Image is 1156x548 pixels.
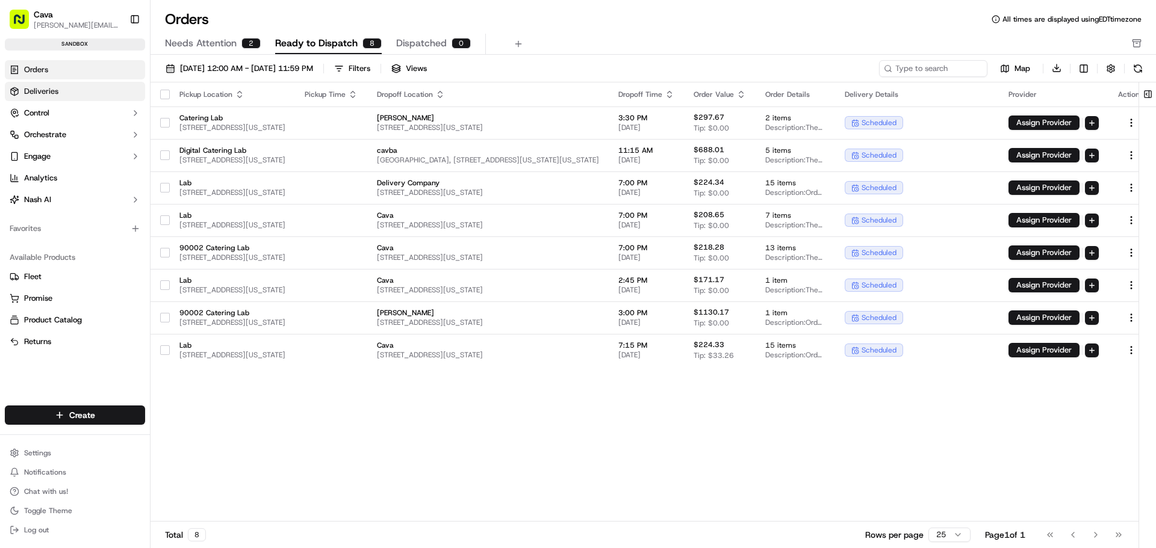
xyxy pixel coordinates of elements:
[694,351,734,360] span: Tip: $33.26
[41,115,197,127] div: Start new chat
[452,38,471,49] div: 0
[5,125,145,144] button: Orchestrate
[179,285,285,295] span: [STREET_ADDRESS][US_STATE]
[5,168,145,188] a: Analytics
[362,38,382,49] div: 8
[102,176,111,185] div: 💻
[24,315,82,325] span: Product Catalog
[694,123,729,133] span: Tip: $0.00
[406,63,427,74] span: Views
[5,405,145,425] button: Create
[618,113,674,123] span: 3:30 PM
[5,310,145,330] button: Product Catalog
[24,336,51,347] span: Returns
[5,267,145,286] button: Fleet
[862,118,897,128] span: scheduled
[12,115,34,137] img: 1736555255976-a54dd68f-1ca7-489b-9aae-adbdc363a1c4
[765,113,825,123] span: 2 items
[1008,213,1080,227] button: Assign Provider
[377,123,599,132] span: [STREET_ADDRESS][US_STATE]
[179,90,285,99] div: Pickup Location
[765,243,825,253] span: 13 items
[24,108,49,119] span: Control
[765,155,825,165] span: Description: The order includes 5 gallons of Strawberry Citrus.
[5,464,145,481] button: Notifications
[5,82,145,101] a: Deliveries
[377,113,599,123] span: [PERSON_NAME]
[765,146,825,155] span: 5 items
[114,174,193,186] span: API Documentation
[694,156,729,165] span: Tip: $0.00
[5,332,145,351] button: Returns
[5,38,145,51] div: sandbox
[694,177,724,187] span: $224.34
[1008,245,1080,260] button: Assign Provider
[24,194,51,205] span: Nash AI
[377,220,599,230] span: [STREET_ADDRESS][US_STATE]
[1002,14,1142,24] span: All times are displayed using EDT timezone
[1008,343,1080,357] button: Assign Provider
[5,522,145,538] button: Log out
[618,211,674,220] span: 7:00 PM
[1008,115,1080,130] button: Assign Provider
[377,350,599,360] span: [STREET_ADDRESS][US_STATE]
[694,286,729,295] span: Tip: $0.00
[618,243,674,253] span: 7:00 PM
[618,253,674,262] span: [DATE]
[188,528,206,541] div: 8
[5,502,145,519] button: Toggle Theme
[879,60,987,77] input: Type to search
[24,151,51,162] span: Engage
[377,308,599,318] span: [PERSON_NAME]
[179,146,285,155] span: Digital Catering Lab
[865,529,924,541] p: Rows per page
[694,90,746,99] div: Order Value
[1015,63,1030,74] span: Map
[120,204,146,213] span: Pylon
[862,183,897,192] span: scheduled
[1130,60,1146,77] button: Refresh
[377,155,599,165] span: [GEOGRAPHIC_DATA], [STREET_ADDRESS][US_STATE][US_STATE]
[5,483,145,500] button: Chat with us!
[618,340,674,350] span: 7:15 PM
[180,63,313,74] span: [DATE] 12:00 AM - [DATE] 11:59 PM
[165,36,237,51] span: Needs Attention
[179,276,285,285] span: Lab
[5,248,145,267] div: Available Products
[618,146,674,155] span: 11:15 AM
[24,129,66,140] span: Orchestrate
[694,307,729,317] span: $1130.17
[1008,148,1080,162] button: Assign Provider
[765,188,825,197] span: Description: Order includes 15 Falafel Crunch Bowls with pita.
[241,38,261,49] div: 2
[618,220,674,230] span: [DATE]
[386,60,432,77] button: Views
[618,178,674,188] span: 7:00 PM
[24,448,51,458] span: Settings
[862,150,897,160] span: scheduled
[305,90,358,99] div: Pickup Time
[618,188,674,197] span: [DATE]
[24,271,42,282] span: Fleet
[5,445,145,461] button: Settings
[205,119,219,133] button: Start new chat
[31,78,217,90] input: Got a question? Start typing here...
[179,155,285,165] span: [STREET_ADDRESS][US_STATE]
[845,90,989,99] div: Delivery Details
[618,276,674,285] span: 2:45 PM
[179,340,285,350] span: Lab
[618,350,674,360] span: [DATE]
[618,123,674,132] span: [DATE]
[618,308,674,318] span: 3:00 PM
[1008,90,1099,99] div: Provider
[24,173,57,183] span: Analytics
[329,60,376,77] button: Filters
[97,170,198,191] a: 💻API Documentation
[377,318,599,327] span: [STREET_ADDRESS][US_STATE]
[862,280,897,290] span: scheduled
[1008,180,1080,195] button: Assign Provider
[5,5,125,34] button: Cava[PERSON_NAME][EMAIL_ADDRESS][PERSON_NAME][DOMAIN_NAME]
[24,64,48,75] span: Orders
[179,211,285,220] span: Lab
[765,178,825,188] span: 15 items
